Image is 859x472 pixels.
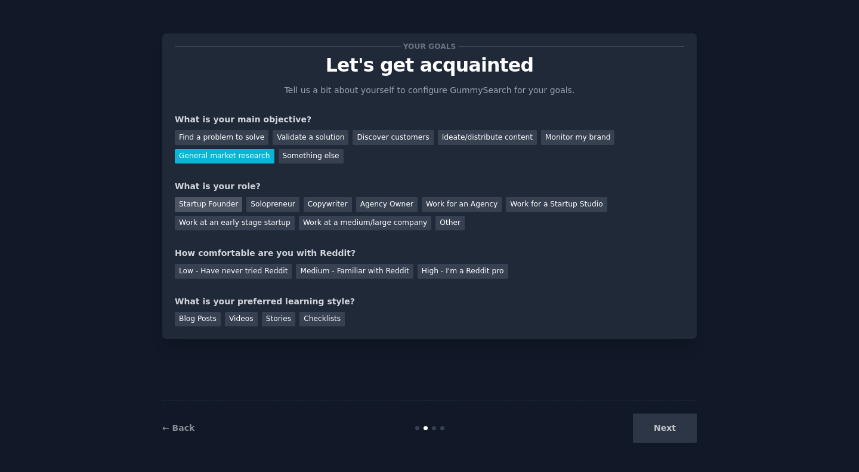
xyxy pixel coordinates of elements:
div: Work for an Agency [422,197,502,212]
div: What is your preferred learning style? [175,295,684,308]
a: ← Back [162,423,194,433]
div: High - I'm a Reddit pro [418,264,508,279]
div: Solopreneur [246,197,299,212]
div: How comfortable are you with Reddit? [175,247,684,260]
div: Validate a solution [273,130,348,145]
div: Work for a Startup Studio [506,197,607,212]
div: Work at a medium/large company [299,216,431,231]
div: Agency Owner [356,197,418,212]
div: Videos [225,312,258,327]
p: Let's get acquainted [175,55,684,76]
div: Monitor my brand [541,130,614,145]
div: Something else [279,149,344,164]
div: Startup Founder [175,197,242,212]
div: What is your main objective? [175,113,684,126]
div: Find a problem to solve [175,130,268,145]
div: Copywriter [304,197,352,212]
div: Low - Have never tried Reddit [175,264,292,279]
div: Other [435,216,465,231]
div: Medium - Familiar with Reddit [296,264,413,279]
div: Blog Posts [175,312,221,327]
div: Discover customers [353,130,433,145]
p: Tell us a bit about yourself to configure GummySearch for your goals. [279,84,580,97]
div: Work at an early stage startup [175,216,295,231]
span: Your goals [401,40,458,53]
div: Checklists [299,312,345,327]
div: Stories [262,312,295,327]
div: General market research [175,149,274,164]
div: What is your role? [175,180,684,193]
div: Ideate/distribute content [438,130,537,145]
